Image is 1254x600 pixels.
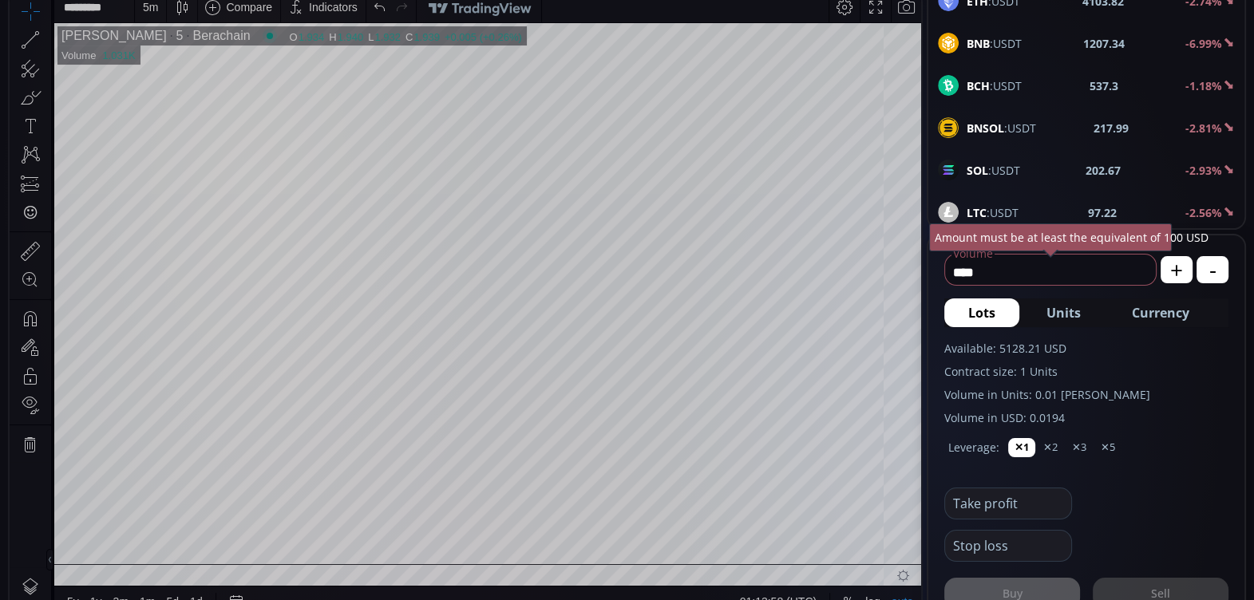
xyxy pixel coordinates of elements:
[1185,163,1222,178] b: -2.93%
[174,37,241,51] div: Berachain
[133,9,148,22] div: 5 m
[1046,303,1081,322] span: Units
[944,340,1228,357] label: Available: 5128.21 USD
[1185,78,1222,93] b: -1.18%
[929,223,1172,251] div: Amount must be at least the equivalent of 100 USD
[1161,256,1193,283] button: +
[944,298,1019,327] button: Lots
[1088,204,1117,221] b: 97.22
[967,35,1022,52] span: :USDT
[968,303,995,322] span: Lots
[93,57,125,69] div: 1.031K
[365,39,391,51] div: 1.932
[289,39,315,51] div: 1.934
[1086,162,1121,179] b: 202.67
[1108,298,1213,327] button: Currency
[404,39,430,51] div: 1.939
[944,363,1228,380] label: Contract size: 1 Units
[299,9,348,22] div: Indicators
[253,37,267,51] div: Market open
[1037,438,1064,457] button: ✕2
[1094,120,1129,136] b: 217.99
[948,439,999,456] label: Leverage:
[1185,120,1222,136] b: -2.81%
[396,39,404,51] div: C
[435,39,512,51] div: +0.005 (+0.26%)
[1083,35,1125,52] b: 1207.34
[358,39,365,51] div: L
[52,57,86,69] div: Volume
[52,37,157,51] div: [PERSON_NAME]
[37,557,44,578] div: Hide Drawings Toolbar
[157,37,174,51] div: 5
[216,9,263,22] div: Compare
[967,120,1036,136] span: :USDT
[967,205,987,220] b: LTC
[967,78,990,93] b: BCH
[14,213,27,228] div: 
[1197,256,1228,283] button: -
[280,39,289,51] div: O
[1090,77,1118,94] b: 537.3
[1023,298,1105,327] button: Units
[967,163,988,178] b: SOL
[1132,303,1189,322] span: Currency
[944,409,1228,426] label: Volume in USD: 0.0194
[319,39,327,51] div: H
[328,39,354,51] div: 1.940
[1185,205,1222,220] b: -2.56%
[967,77,1022,94] span: :USDT
[967,120,1004,136] b: BNSOL
[1185,36,1222,51] b: -6.99%
[1094,438,1121,457] button: ✕5
[967,36,990,51] b: BNB
[944,386,1228,403] label: Volume in Units: 0.01 [PERSON_NAME]
[967,204,1019,221] span: :USDT
[967,162,1020,179] span: :USDT
[1008,438,1035,457] button: ✕1
[1066,438,1093,457] button: ✕3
